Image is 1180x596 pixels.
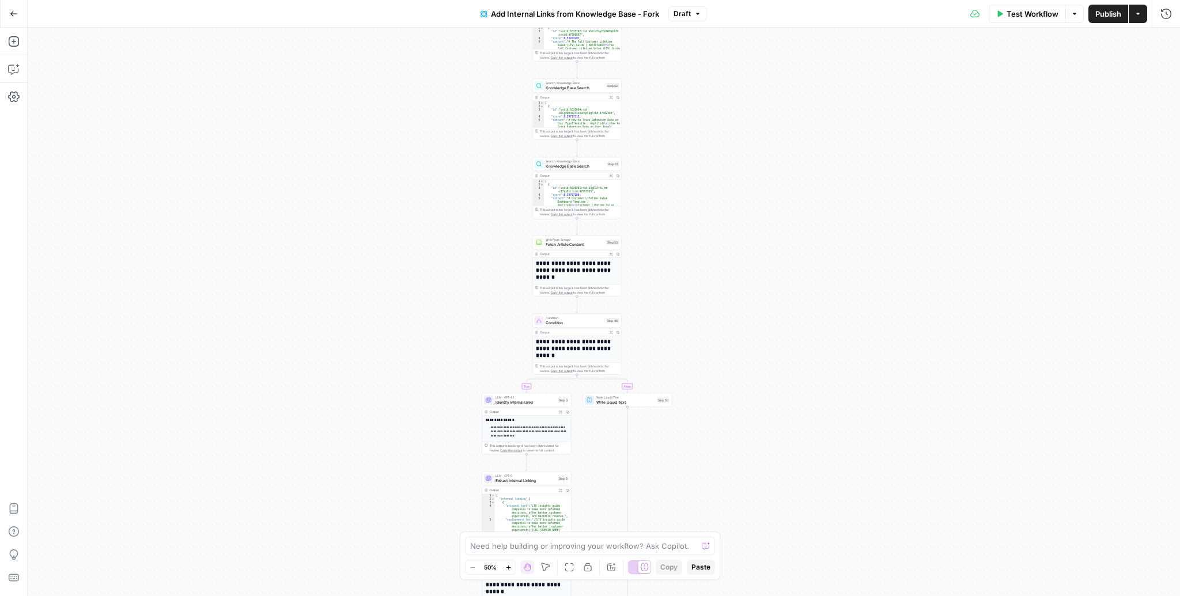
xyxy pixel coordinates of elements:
span: Knowledge Base Search [546,85,604,90]
span: Copy the output [551,134,573,138]
g: Edge from step_2 to step_52 [576,62,578,78]
div: Step 50 [657,397,670,403]
div: This output is too large & has been abbreviated for review. to view the full content. [540,286,619,295]
span: Toggle code folding, rows 2 through 6 [540,26,544,30]
div: 4 [482,504,495,518]
div: Output [540,330,606,335]
g: Edge from step_53 to step_46 [576,297,578,313]
div: 3 [482,501,495,504]
span: Search Knowledge Base [546,81,604,85]
span: Publish [1095,8,1121,20]
div: 4 [532,193,544,197]
div: Step 5 [558,476,569,481]
button: Add Internal Links from Knowledge Base - Fork [474,5,666,23]
div: 5 [532,40,544,458]
div: 2 [532,183,544,187]
div: 2 [532,105,544,108]
div: Step 51 [607,161,619,166]
div: This output is too large & has been abbreviated for review. to view the full content. [540,129,619,138]
div: Step 3 [558,397,569,403]
div: 5 [532,119,544,585]
div: 1 [482,494,495,498]
div: Step 46 [606,318,619,323]
div: Write Liquid TextWrite Liquid TextStep 50 [583,393,672,407]
span: Draft [674,9,691,19]
button: Draft [668,6,706,21]
div: 1 [532,101,544,105]
span: Copy the output [551,291,573,294]
div: 3 [532,30,544,37]
span: Toggle code folding, rows 2 through 35 [491,498,495,501]
span: Add Internal Links from Knowledge Base - Fork [491,8,659,20]
span: 50% [484,563,497,572]
span: Copy the output [551,369,573,373]
div: This output is too large & has been abbreviated for review. to view the full content. [490,443,569,453]
span: Condition [546,316,604,320]
g: Edge from step_46 to step_3 [525,375,577,393]
div: 4 [532,37,544,40]
g: Edge from step_51 to step_53 [576,218,578,235]
div: Output [490,488,555,492]
g: Edge from step_52 to step_51 [576,140,578,157]
span: LLM · GPT-4.1 [496,395,555,400]
span: Copy [660,562,678,572]
span: LLM · GPT-5 [496,473,555,478]
span: Condition [546,320,604,325]
div: LLM · GPT-5Extract Internal LinkingStep 5Output{ "internal_linking":[ { "original_text":"LTV insi... [482,472,571,533]
button: Paste [687,560,715,575]
div: 3 [532,187,544,193]
div: Output [540,95,606,100]
div: 1 [532,180,544,183]
div: This output is too large & has been abbreviated for review. to view the full content. [540,207,619,217]
span: Identify Internal Links [496,399,555,405]
div: 4 [532,115,544,119]
span: Extract Internal Linking [496,477,555,483]
span: Toggle code folding, rows 1 through 36 [491,494,495,498]
button: Publish [1088,5,1128,23]
span: Web Page Scrape [546,237,604,242]
div: Search Knowledge BaseKnowledge Base SearchStep 51Output[ { "id":"vsdid:5035861:rid:1QgR7ArAi_nm -... [532,157,622,218]
div: 3 [532,108,544,115]
span: Toggle code folding, rows 2 through 6 [540,105,544,108]
div: 5 [482,518,495,539]
button: Test Workflow [989,5,1065,23]
button: Copy [656,560,682,575]
span: Toggle code folding, rows 2 through 6 [540,183,544,187]
div: Step 53 [606,240,619,245]
span: Copy the output [551,56,573,59]
div: Output [540,252,606,256]
span: Write Liquid Text [596,399,655,405]
span: Copy the output [500,449,522,452]
span: Copy the output [551,212,573,216]
span: Toggle code folding, rows 3 through 6 [491,501,495,504]
div: 2 [482,498,495,501]
div: Output [490,409,555,414]
span: Test Workflow [1007,8,1058,20]
span: Fetch Article Content [546,241,604,247]
div: This output is too large & has been abbreviated for review. to view the full content. [540,51,619,60]
span: Toggle code folding, rows 1 through 7 [540,180,544,183]
div: 2 [532,26,544,30]
g: Edge from step_46 to step_50 [577,375,628,393]
div: This output is too large & has been abbreviated for review. to view the full content. [540,364,619,373]
span: Search Knowledge Base [546,159,604,164]
g: Edge from step_3 to step_5 [525,454,527,471]
span: Write Liquid Text [596,395,655,400]
div: Search Knowledge BaseKnowledge Base SearchStep 52Output[ { "id":"vsdid:5035604:rid :RJCgPQBnW2l1s... [532,79,622,140]
div: Step 52 [606,83,619,88]
span: Toggle code folding, rows 1 through 7 [540,101,544,105]
span: Knowledge Base Search [546,163,604,169]
span: Paste [691,562,710,572]
div: { "id":"vsdid:5035797:rid:Wo2cuEnyfQoNR9qt9fH -z:cid:47596807", "score":0.53204197, "content":"# ... [532,1,622,62]
div: Output [540,173,606,178]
